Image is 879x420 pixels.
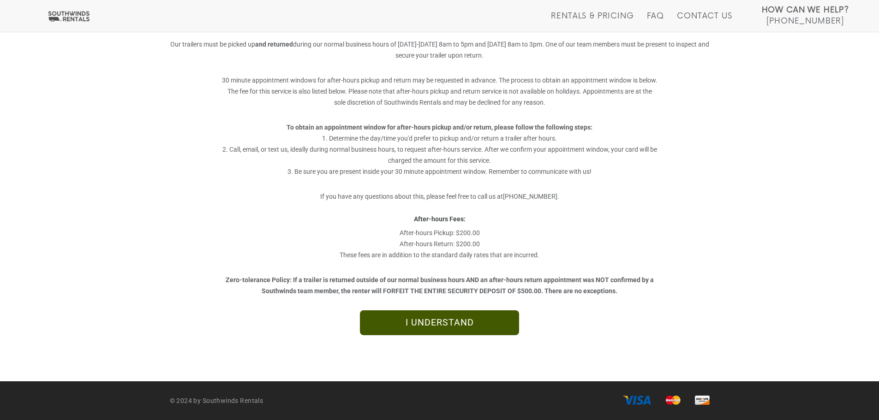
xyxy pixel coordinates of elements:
[35,54,83,60] div: Domain Overview
[102,54,155,60] div: Keywords by Traffic
[92,53,99,61] img: tab_keywords_by_traffic_grey.svg
[665,396,681,405] img: master card
[221,112,658,177] p: 1. Determine the day/time you'd prefer to pickup and/or return a trailer after hours. 2. Call, em...
[287,124,592,131] strong: To obtain an appointment window for after-hours pickup and/or return, please follow the following...
[15,15,22,22] img: logo_orange.svg
[762,5,849,25] a: How Can We Help? [PHONE_NUMBER]
[762,6,849,15] strong: How Can We Help?
[46,11,91,22] img: Southwinds Rentals Logo
[647,12,664,32] a: FAQ
[221,207,658,223] h5: After-hours Fees:
[551,12,634,32] a: Rentals & Pricing
[677,12,732,32] a: Contact Us
[170,397,263,404] strong: © 2024 by Southwinds Rentals
[255,41,293,48] strong: and returned
[221,182,658,202] p: If you have any questions about this, please feel free to call us at .
[695,396,710,405] img: discover
[24,24,102,31] div: Domain: [DOMAIN_NAME]
[15,24,22,31] img: website_grey.svg
[623,396,651,405] img: visa
[226,276,654,295] strong: Zero-tolerance Policy: If a trailer is returned outside of our normal business hours AND an after...
[170,39,710,61] p: Our trailers must be picked up during our normal business hours of [DATE]-[DATE] 8am to 5pm and [...
[221,75,658,108] p: 30 minute appointment windows for after-hours pickup and return may be requested in advance. The ...
[766,17,844,26] span: [PHONE_NUMBER]
[25,53,32,61] img: tab_domain_overview_orange.svg
[360,310,519,335] a: I UNDERSTAND
[221,227,658,260] p: After-hours Pickup: $200.00 After-hours Return: $200.00 These fees are in addition to the standar...
[503,193,557,200] a: [PHONE_NUMBER]
[26,15,45,22] div: v 4.0.25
